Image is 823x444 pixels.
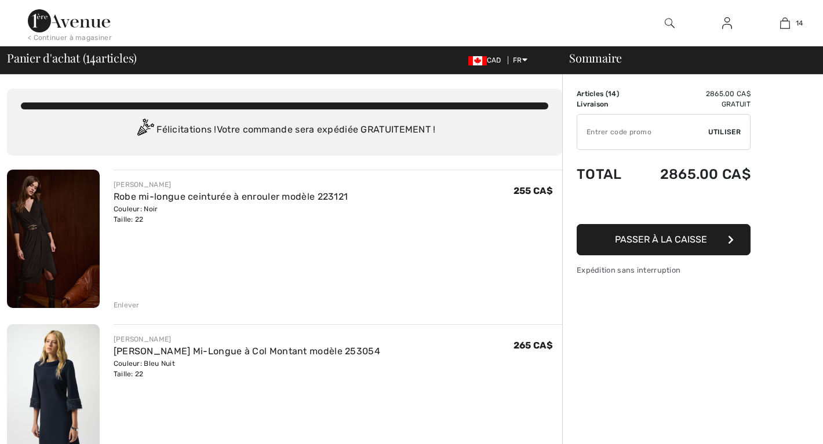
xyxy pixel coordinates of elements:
span: 14 [796,18,803,28]
span: 265 CA$ [514,340,553,351]
a: 14 [757,16,813,30]
span: FR [513,56,527,64]
div: < Continuer à magasiner [28,32,112,43]
td: Livraison [577,99,634,109]
a: Se connecter [713,16,741,31]
div: Couleur: Bleu Nuit Taille: 22 [114,358,380,379]
input: Code promo [577,115,708,149]
img: 1ère Avenue [28,9,110,32]
span: 255 CA$ [514,185,553,196]
td: Articles ( ) [577,89,634,99]
div: [PERSON_NAME] [114,334,380,344]
img: Canadian Dollar [468,56,487,65]
div: Couleur: Noir Taille: 22 [114,204,348,225]
a: [PERSON_NAME] Mi-Longue à Col Montant modèle 253054 [114,346,380,357]
td: Total [577,155,634,194]
span: Panier d'achat ( articles) [7,52,137,64]
td: 2865.00 CA$ [634,155,751,194]
td: Gratuit [634,99,751,109]
span: Passer à la caisse [615,234,707,245]
span: 14 [86,49,96,64]
span: CAD [468,56,506,64]
button: Passer à la caisse [577,224,751,255]
img: Mon panier [780,16,790,30]
img: Robe mi-longue ceinturée à enrouler modèle 223121 [7,170,100,308]
span: 14 [608,90,617,98]
span: Utiliser [708,127,741,137]
img: Mes infos [722,16,732,30]
iframe: PayPal-paypal [577,194,751,220]
div: [PERSON_NAME] [114,179,348,190]
a: Robe mi-longue ceinturée à enrouler modèle 223121 [114,191,348,202]
div: Félicitations ! Votre commande sera expédiée GRATUITEMENT ! [21,119,548,142]
img: Congratulation2.svg [133,119,156,142]
iframe: Ouvre un widget dans lequel vous pouvez trouver plus d’informations [749,409,811,438]
img: recherche [665,16,675,30]
div: Expédition sans interruption [577,265,751,276]
div: Sommaire [555,52,816,64]
td: 2865.00 CA$ [634,89,751,99]
div: Enlever [114,300,140,310]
